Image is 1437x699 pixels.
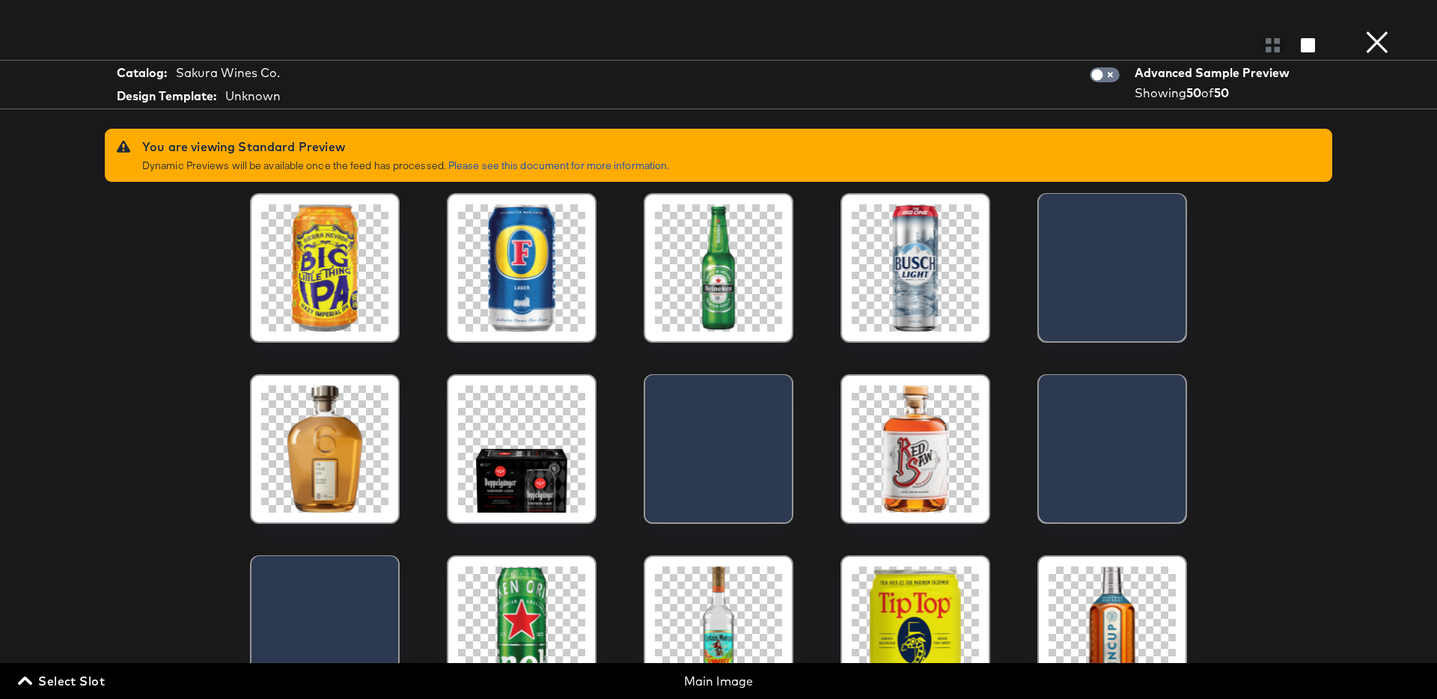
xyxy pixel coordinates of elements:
span: Dynamic Previews will be available once the feed has processed. [142,159,669,172]
div: Unknown [225,88,281,105]
a: Please see this document for more information. [448,159,669,172]
div: Sakura Wines Co. [176,64,280,82]
strong: 50 [1186,85,1201,100]
div: You are viewing Standard Preview [142,138,669,156]
div: Advanced Sample Preview [1135,64,1295,82]
div: Main Image [488,673,950,690]
strong: Design Template: [117,88,216,105]
strong: Catalog: [117,64,167,82]
button: Select Slot [15,671,111,692]
strong: 50 [1214,85,1229,100]
div: Showing of [1135,85,1295,102]
span: Select Slot [21,671,105,692]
